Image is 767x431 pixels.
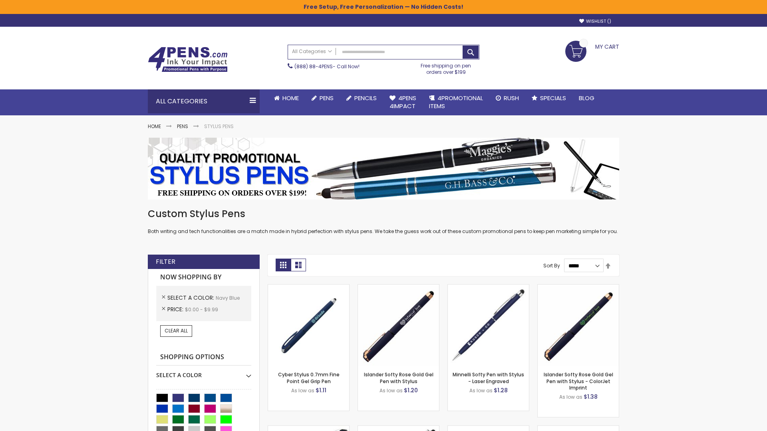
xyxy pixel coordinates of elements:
div: Free shipping on pen orders over $199 [413,59,480,75]
a: Islander Softy Rose Gold Gel Pen with Stylus - ColorJet Imprint-Navy Blue [538,284,619,291]
a: Islander Softy Rose Gold Gel Pen with Stylus - ColorJet Imprint [544,371,613,391]
a: Home [268,89,305,107]
a: Home [148,123,161,130]
span: Blog [579,94,594,102]
a: Islander Softy Rose Gold Gel Pen with Stylus [364,371,433,384]
strong: Now Shopping by [156,269,251,286]
strong: Stylus Pens [204,123,234,130]
span: $1.38 [584,393,598,401]
a: Pens [177,123,188,130]
span: 4Pens 4impact [389,94,416,110]
img: Cyber Stylus 0.7mm Fine Point Gel Grip Pen-Navy Blue [268,285,349,366]
span: Price [167,305,185,313]
strong: Shopping Options [156,349,251,366]
span: As low as [291,387,314,394]
span: Rush [504,94,519,102]
div: Select A Color [156,366,251,379]
a: Specials [525,89,572,107]
img: Islander Softy Rose Gold Gel Pen with Stylus - ColorJet Imprint-Navy Blue [538,285,619,366]
div: Both writing and tech functionalities are a match made in hybrid perfection with stylus pens. We ... [148,208,619,235]
span: All Categories [292,48,332,55]
a: Clear All [160,325,192,336]
span: Home [282,94,299,102]
span: - Call Now! [294,63,360,70]
h1: Custom Stylus Pens [148,208,619,220]
span: $0.00 - $9.99 [185,306,218,313]
span: As low as [380,387,403,394]
a: Minnelli Softy Pen with Stylus - Laser Engraved-Navy Blue [448,284,529,291]
a: Minnelli Softy Pen with Stylus - Laser Engraved [453,371,524,384]
span: $1.11 [316,386,326,394]
span: Clear All [165,327,188,334]
label: Sort By [543,262,560,269]
span: 4PROMOTIONAL ITEMS [429,94,483,110]
img: Islander Softy Rose Gold Gel Pen with Stylus-Navy Blue [358,285,439,366]
a: Pens [305,89,340,107]
span: Select A Color [167,294,216,302]
a: Blog [572,89,601,107]
a: Rush [489,89,525,107]
strong: Filter [156,257,175,266]
span: Pens [320,94,334,102]
a: 4PROMOTIONALITEMS [423,89,489,115]
div: All Categories [148,89,260,113]
span: As low as [469,387,493,394]
a: Pencils [340,89,383,107]
span: $1.20 [404,386,418,394]
strong: Grid [276,259,291,271]
span: Pencils [354,94,377,102]
a: Islander Softy Rose Gold Gel Pen with Stylus-Navy Blue [358,284,439,291]
span: Navy Blue [216,295,240,301]
img: Minnelli Softy Pen with Stylus - Laser Engraved-Navy Blue [448,285,529,366]
a: All Categories [288,45,336,58]
img: 4Pens Custom Pens and Promotional Products [148,47,228,72]
a: 4Pens4impact [383,89,423,115]
img: Stylus Pens [148,138,619,200]
a: Cyber Stylus 0.7mm Fine Point Gel Grip Pen [278,371,340,384]
a: (888) 88-4PENS [294,63,333,70]
a: Cyber Stylus 0.7mm Fine Point Gel Grip Pen-Navy Blue [268,284,349,291]
span: As low as [559,393,582,400]
span: $1.28 [494,386,508,394]
span: Specials [540,94,566,102]
a: Wishlist [579,18,611,24]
